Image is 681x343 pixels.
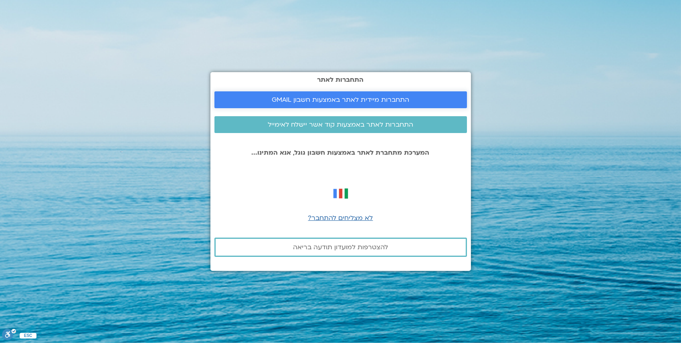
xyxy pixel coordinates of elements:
h2: התחברות לאתר [214,76,467,83]
span: התחברות מיידית לאתר באמצעות חשבון GMAIL [272,96,409,103]
p: המערכת מתחברת לאתר באמצעות חשבון גוגל, אנא המתינו... [214,149,467,156]
span: התחברות לאתר באמצעות קוד אשר יישלח לאימייל [268,121,413,128]
a: התחברות מיידית לאתר באמצעות חשבון GMAIL [214,91,467,108]
span: להצטרפות למועדון תודעה בריאה [293,244,388,251]
a: התחברות לאתר באמצעות קוד אשר יישלח לאימייל [214,116,467,133]
a: לא מצליחים להתחבר? [308,214,373,222]
a: להצטרפות למועדון תודעה בריאה [214,238,467,257]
